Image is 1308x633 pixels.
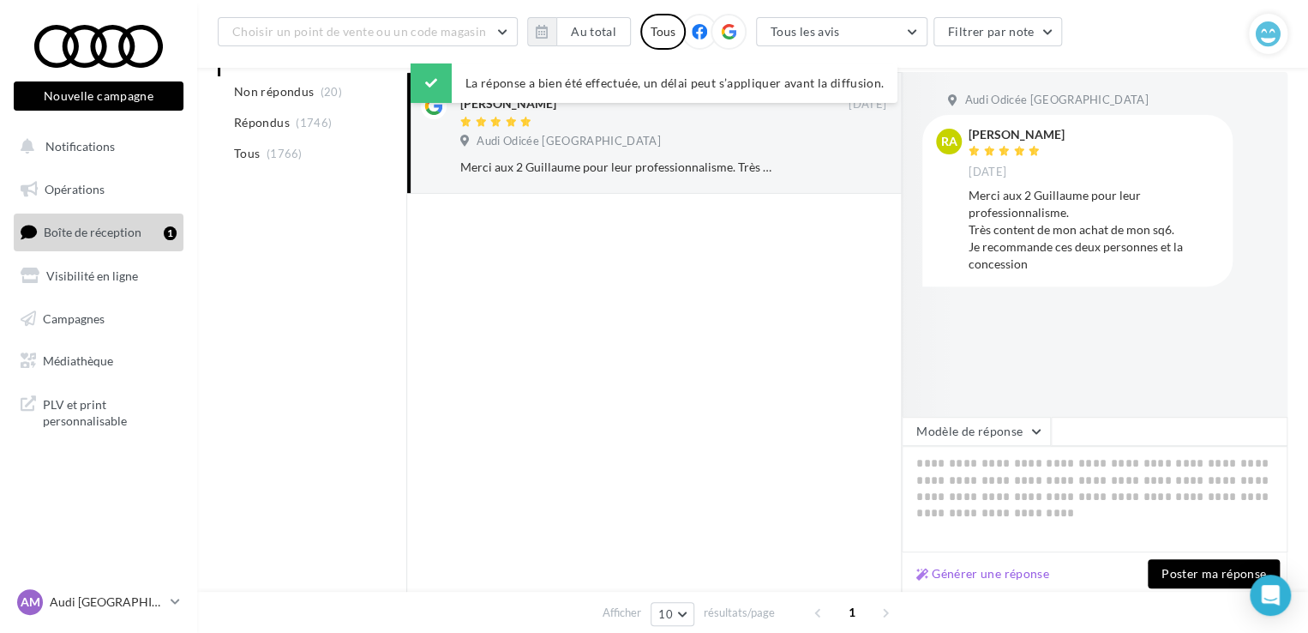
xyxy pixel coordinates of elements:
[964,93,1148,108] span: Audi Odicée [GEOGRAPHIC_DATA]
[10,343,187,379] a: Médiathèque
[10,258,187,294] a: Visibilité en ligne
[10,129,180,165] button: Notifications
[43,353,113,368] span: Médiathèque
[43,393,177,430] span: PLV et print personnalisable
[218,17,518,46] button: Choisir un point de vente ou un code magasin
[267,147,303,160] span: (1766)
[640,14,686,50] div: Tous
[164,226,177,240] div: 1
[14,81,183,111] button: Nouvelle campagne
[1148,559,1280,588] button: Poster ma réponse
[10,386,187,437] a: PLV et print personnalisable
[756,17,927,46] button: Tous les avis
[969,165,1006,180] span: [DATE]
[232,24,486,39] span: Choisir un point de vente ou un code magasin
[44,225,141,239] span: Boîte de réception
[771,24,840,39] span: Tous les avis
[234,145,260,162] span: Tous
[43,310,105,325] span: Campagnes
[704,605,775,621] span: résultats/page
[21,594,40,611] span: AM
[527,17,631,46] button: Au total
[909,564,1056,584] button: Générer une réponse
[603,605,641,621] span: Afficher
[10,214,187,250] a: Boîte de réception1
[321,85,342,99] span: (20)
[1250,575,1291,616] div: Open Intercom Messenger
[45,139,115,154] span: Notifications
[10,301,187,337] a: Campagnes
[651,602,694,626] button: 10
[50,594,164,611] p: Audi [GEOGRAPHIC_DATA]
[296,116,332,130] span: (1746)
[658,607,673,621] span: 10
[234,114,290,131] span: Répondus
[46,268,138,283] span: Visibilité en ligne
[411,63,897,103] div: La réponse a bien été effectuée, un délai peut s’appliquer avant la diffusion.
[556,17,631,46] button: Au total
[477,134,660,149] span: Audi Odicée [GEOGRAPHIC_DATA]
[969,129,1065,141] div: [PERSON_NAME]
[838,599,866,626] span: 1
[941,133,957,150] span: RA
[933,17,1063,46] button: Filtrer par note
[10,172,187,208] a: Opérations
[902,417,1051,446] button: Modèle de réponse
[969,187,1219,273] div: Merci aux 2 Guillaume pour leur professionnalisme. Très content de mon achat de mon sq6. Je recom...
[234,83,314,100] span: Non répondus
[45,182,105,196] span: Opérations
[460,159,775,176] div: Merci aux 2 Guillaume pour leur professionnalisme. Très content de mon achat de mon sq6. Je recom...
[14,586,183,618] a: AM Audi [GEOGRAPHIC_DATA]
